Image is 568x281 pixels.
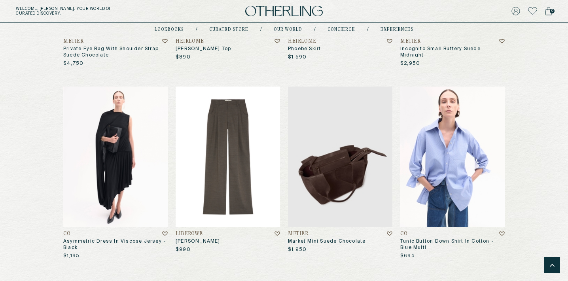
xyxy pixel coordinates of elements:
[400,231,407,237] h4: CO
[400,46,505,58] h3: Incognito Small Buttery Suede Midnight
[314,26,316,33] div: /
[288,54,307,60] p: $1,590
[63,87,168,259] a: Asymmetric Dress in Viscose Jersey - BlackCOAsymmetric Dress In Viscose Jersey - Black$1,195
[63,253,80,259] p: $1,195
[400,87,505,227] img: Tunic Button Down Shirt in Cotton - Blue Multi
[63,46,168,58] h3: Private Eye Bag With Shoulder Strap Suede Chocolate
[545,6,552,17] a: 0
[63,60,83,67] p: $4,750
[288,247,307,253] p: $1,950
[288,87,392,227] img: Market Mini Suede Chocolate
[209,28,248,32] a: Curated store
[196,26,197,33] div: /
[260,26,262,33] div: /
[381,28,413,32] a: experiences
[288,87,392,253] a: Market Mini Suede ChocolateMetierMarket Mini Suede Chocolate$1,950
[274,28,302,32] a: Our world
[176,87,280,227] img: MOCHA ANNIE TROUSERS
[176,238,280,245] h3: [PERSON_NAME]
[63,231,70,237] h4: CO
[176,231,203,237] h4: LIBEROWE
[288,46,392,52] h3: Phoebe Skirt
[63,39,84,44] h4: Metier
[367,26,369,33] div: /
[63,87,168,227] img: Asymmetric Dress in Viscose Jersey - Black
[63,238,168,251] h3: Asymmetric Dress In Viscose Jersey - Black
[550,9,555,13] span: 0
[400,238,505,251] h3: Tunic Button Down Shirt In Cotton - Blue Multi
[400,87,505,259] a: Tunic Button Down Shirt in Cotton - Blue MultiCOTunic Button Down Shirt In Cotton - Blue Multi$695
[400,253,415,259] p: $695
[176,247,191,253] p: $990
[288,231,309,237] h4: Metier
[400,39,421,44] h4: Metier
[16,6,177,16] h5: Welcome, [PERSON_NAME] . Your world of curated discovery.
[176,54,191,60] p: $890
[400,60,420,67] p: $2,950
[245,6,323,17] img: logo
[328,28,355,32] a: concierge
[176,39,204,44] h4: Heirlome
[176,46,280,52] h3: [PERSON_NAME] Top
[176,87,280,253] a: MOCHA ANNIE TROUSERSLIBEROWE[PERSON_NAME]$990
[155,28,184,32] a: lookbooks
[288,39,316,44] h4: Heirlome
[288,238,392,245] h3: Market Mini Suede Chocolate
